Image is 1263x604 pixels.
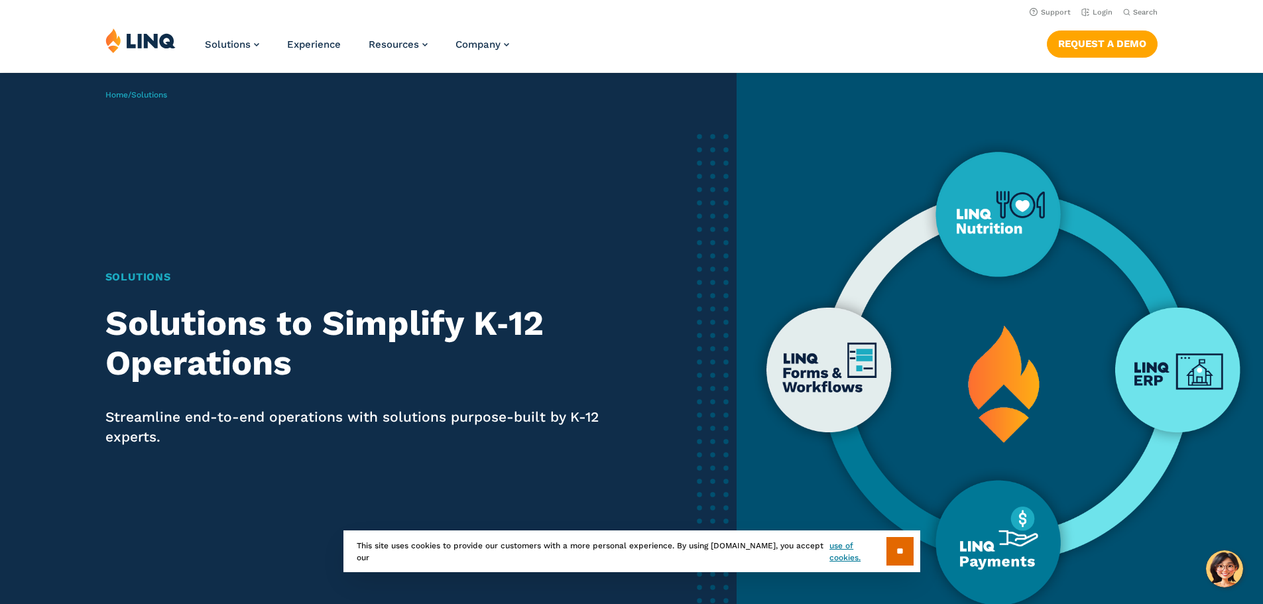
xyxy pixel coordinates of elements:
[1206,550,1243,587] button: Hello, have a question? Let’s chat.
[131,90,167,99] span: Solutions
[1030,8,1071,17] a: Support
[1133,8,1158,17] span: Search
[205,28,509,72] nav: Primary Navigation
[287,38,341,50] a: Experience
[1123,7,1158,17] button: Open Search Bar
[1047,28,1158,57] nav: Button Navigation
[205,38,259,50] a: Solutions
[343,530,920,572] div: This site uses cookies to provide our customers with a more personal experience. By using [DOMAIN...
[455,38,501,50] span: Company
[105,304,603,383] h2: Solutions to Simplify K‑12 Operations
[369,38,419,50] span: Resources
[105,90,167,99] span: /
[105,269,603,285] h1: Solutions
[369,38,428,50] a: Resources
[205,38,251,50] span: Solutions
[829,540,886,564] a: use of cookies.
[105,407,603,447] p: Streamline end-to-end operations with solutions purpose-built by K-12 experts.
[105,90,128,99] a: Home
[1047,30,1158,57] a: Request a Demo
[105,28,176,53] img: LINQ | K‑12 Software
[455,38,509,50] a: Company
[1081,8,1113,17] a: Login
